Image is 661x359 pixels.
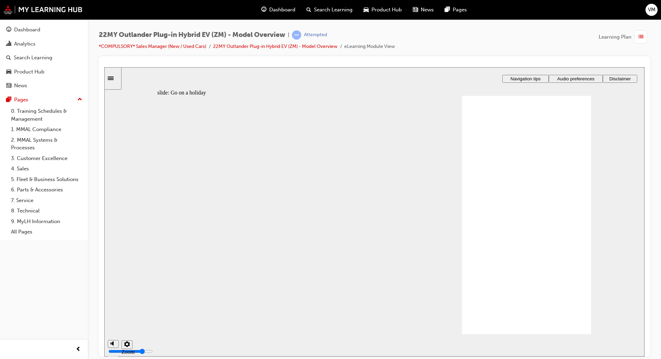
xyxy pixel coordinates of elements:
div: Dashboard [14,26,40,34]
span: | [288,31,289,39]
button: Learning Plan [599,30,650,43]
div: Pages [14,96,28,104]
a: 0. Training Schedules & Management [8,106,85,124]
a: Search Learning [3,51,85,64]
span: prev-icon [76,345,81,354]
span: 22MY Outlander Plug-in Hybrid EV (ZM) - Model Overview [99,31,285,39]
span: VM [648,6,655,14]
div: misc controls [3,267,28,289]
button: Audio preferences [444,8,499,16]
span: Dashboard [269,6,295,14]
span: news-icon [413,6,418,14]
span: Pages [453,6,467,14]
button: DashboardAnalyticsSearch LearningProduct HubNews [3,22,85,93]
a: Dashboard [3,23,85,36]
span: Navigation tips [406,9,436,14]
a: news-iconNews [407,3,439,17]
span: Search Learning [314,6,353,14]
a: 4. Sales [8,163,85,174]
img: mmal [3,5,83,14]
a: guage-iconDashboard [256,3,301,17]
span: News [421,6,434,14]
button: VM [646,4,658,16]
label: Zoom to fit [17,282,30,300]
a: 1. MMAL Compliance [8,124,85,135]
a: 8. Technical [8,206,85,216]
li: eLearning Module View [344,43,395,51]
span: chart-icon [6,41,11,47]
a: 7. Service [8,195,85,206]
button: volume [3,273,14,281]
span: list-icon [638,33,643,41]
div: News [14,82,27,90]
button: settings [17,273,28,282]
button: Navigation tips [398,8,444,16]
div: Search Learning [14,54,52,62]
a: News [3,79,85,92]
button: Pages [3,93,85,106]
a: pages-iconPages [439,3,472,17]
span: Product Hub [371,6,402,14]
div: Analytics [14,40,35,48]
a: 22MY Outlander Plug-in Hybrid EV (ZM) - Model Overview [213,43,337,49]
div: Product Hub [14,68,44,76]
span: pages-icon [445,6,450,14]
a: car-iconProduct Hub [358,3,407,17]
a: search-iconSearch Learning [301,3,358,17]
span: guage-icon [6,27,11,33]
a: All Pages [8,227,85,237]
input: volume [4,281,49,287]
div: Attempted [304,32,327,38]
a: Product Hub [3,66,85,78]
a: 2. MMAL Systems & Processes [8,135,85,153]
a: *COMPULSORY* Sales Manager (New / Used Cars) [99,43,206,49]
a: 6. Parts & Accessories [8,185,85,195]
span: learningRecordVerb_ATTEMPT-icon [292,30,301,40]
span: pages-icon [6,97,11,103]
a: 3. Customer Excellence [8,153,85,164]
span: Learning Plan [599,33,631,41]
span: car-icon [364,6,369,14]
span: search-icon [6,55,11,61]
span: up-icon [77,95,82,104]
span: news-icon [6,83,11,89]
button: Disclaimer [499,8,533,16]
a: Analytics [3,38,85,50]
span: guage-icon [261,6,266,14]
a: 5. Fleet & Business Solutions [8,174,85,185]
span: Audio preferences [453,9,490,14]
span: car-icon [6,69,11,75]
span: search-icon [306,6,311,14]
a: 9. MyLH Information [8,216,85,227]
span: Disclaimer [505,9,526,14]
